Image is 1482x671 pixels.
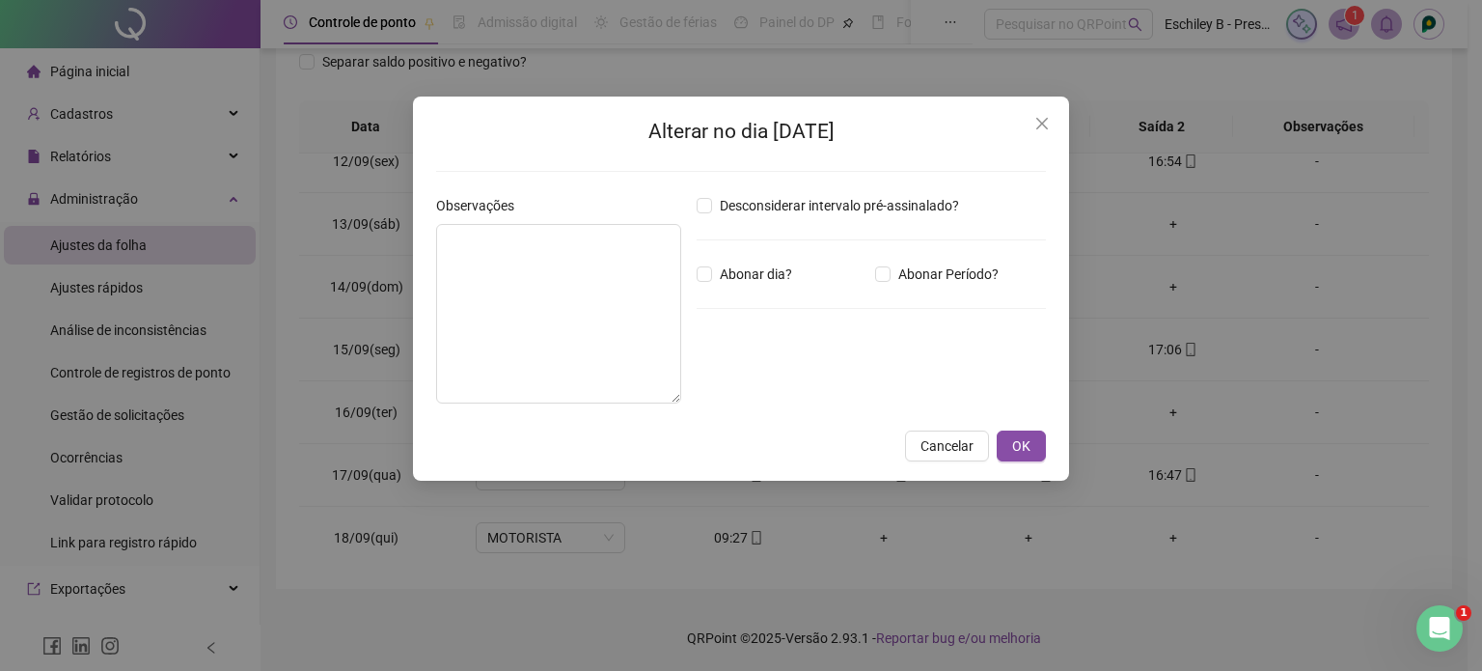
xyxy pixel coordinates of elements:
[1034,116,1050,131] span: close
[997,431,1046,461] button: OK
[1027,108,1057,139] button: Close
[920,435,974,457] span: Cancelar
[891,264,1006,285] span: Abonar Período?
[1012,435,1030,457] span: OK
[436,195,527,216] label: Observações
[905,431,989,461] button: Cancelar
[712,264,800,285] span: Abonar dia?
[1456,605,1471,621] span: 1
[712,195,967,216] span: Desconsiderar intervalo pré-assinalado?
[1416,605,1463,652] iframe: Intercom live chat
[436,116,1046,148] h2: Alterar no dia [DATE]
